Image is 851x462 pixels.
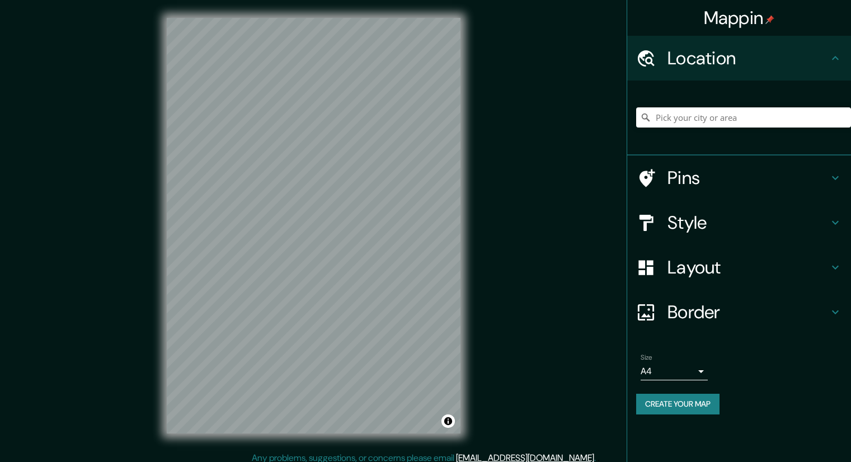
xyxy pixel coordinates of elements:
[627,290,851,334] div: Border
[636,394,720,414] button: Create your map
[667,167,829,189] h4: Pins
[641,353,652,362] label: Size
[441,414,455,428] button: Toggle attribution
[667,301,829,323] h4: Border
[627,200,851,245] div: Style
[627,155,851,200] div: Pins
[627,245,851,290] div: Layout
[704,7,775,29] h4: Mappin
[167,18,460,433] canvas: Map
[667,47,829,69] h4: Location
[667,211,829,234] h4: Style
[636,107,851,128] input: Pick your city or area
[667,256,829,279] h4: Layout
[627,36,851,81] div: Location
[641,362,708,380] div: A4
[765,15,774,24] img: pin-icon.png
